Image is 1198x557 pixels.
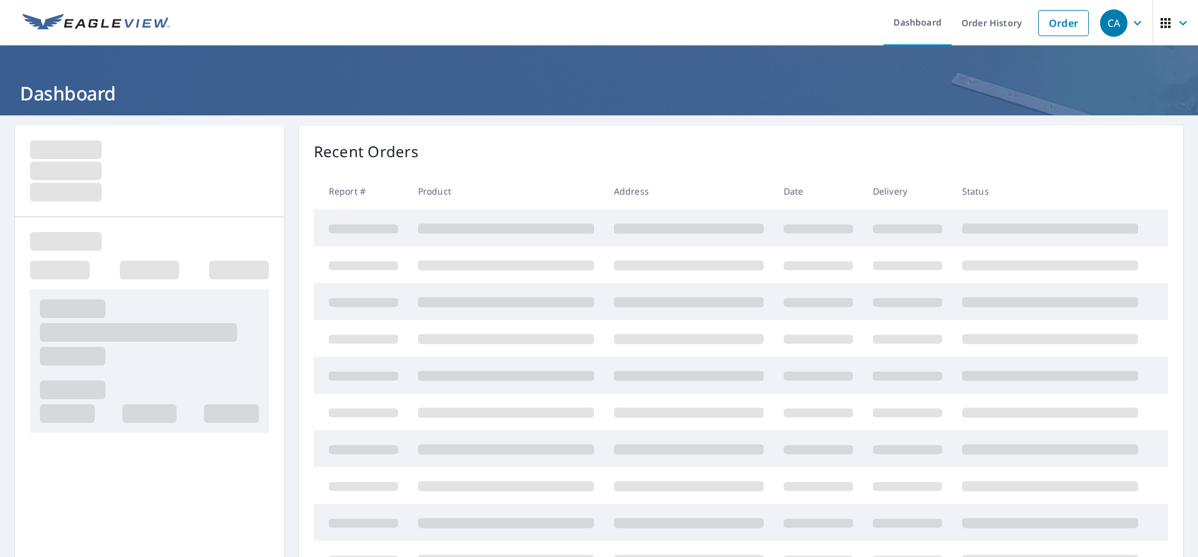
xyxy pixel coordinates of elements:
[15,80,1183,106] h1: Dashboard
[408,173,604,210] th: Product
[22,14,170,32] img: EV Logo
[1038,10,1089,36] a: Order
[863,173,952,210] th: Delivery
[1100,9,1127,37] div: CA
[314,173,408,210] th: Report #
[604,173,774,210] th: Address
[774,173,863,210] th: Date
[952,173,1148,210] th: Status
[314,140,419,163] p: Recent Orders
